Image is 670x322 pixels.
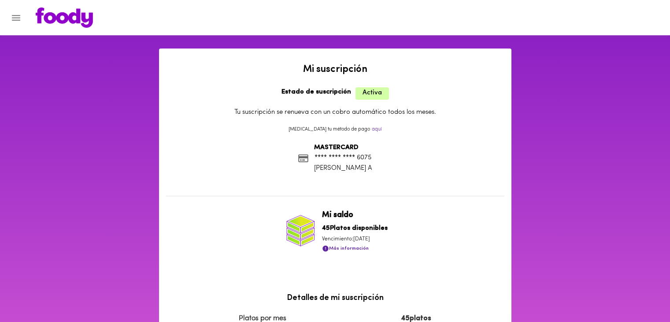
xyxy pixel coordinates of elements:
span: Activa [355,87,389,99]
h3: Detalles de mi suscripción [232,294,438,303]
b: Mi saldo [322,211,353,219]
b: MASTERCARD [314,144,359,151]
p: Vencimiento: [DATE] [322,236,388,243]
b: 45 Platos disponibles [322,225,388,232]
img: logo.png [36,7,93,28]
button: Menu [5,7,27,29]
button: Más información [322,243,369,254]
h2: Mi suscripción [166,64,504,75]
p: aquí [372,126,382,133]
p: Tu suscripción se renueva con un cobro automático todos los meses. [166,108,504,117]
iframe: Messagebird Livechat Widget [619,271,661,313]
b: Estado de suscripción [281,89,351,95]
b: 45 platos [401,315,431,322]
p: [MEDICAL_DATA] tu método de pago [166,126,504,136]
p: [PERSON_NAME] A [314,164,372,173]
